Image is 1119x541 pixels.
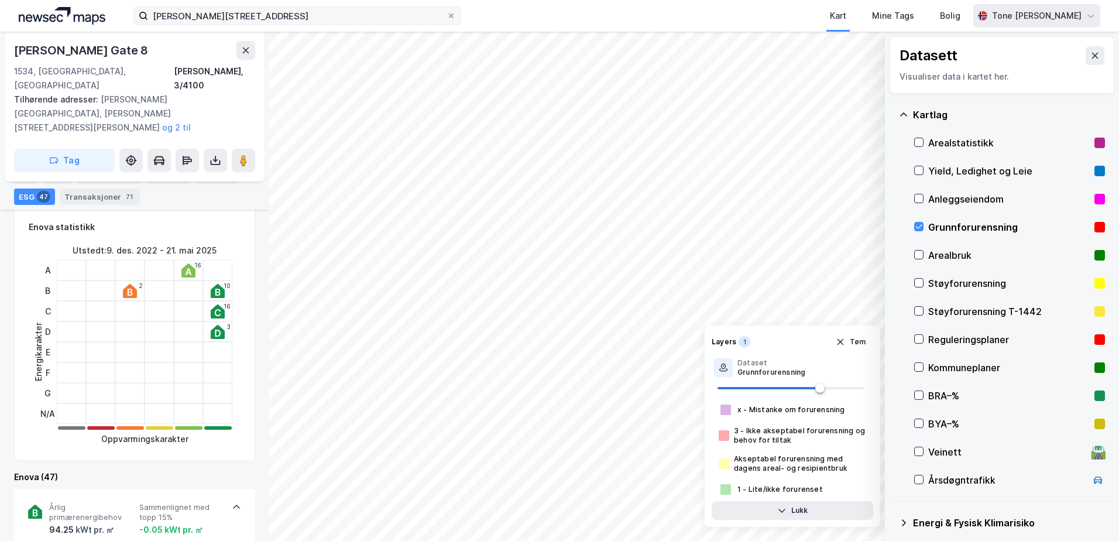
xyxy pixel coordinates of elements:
div: A [40,260,55,280]
div: Årsdøgntrafikk [928,473,1086,487]
div: C [40,301,55,321]
div: Dataset [737,358,805,368]
div: BRA–% [928,389,1090,403]
div: Anleggseiendom [928,192,1090,206]
button: Lukk [712,501,873,520]
div: Oppvarmingskarakter [101,432,188,446]
div: x - Mistanke om forurensning [737,405,845,415]
div: Kart [830,9,846,23]
div: Støyforurensning T-1442 [928,304,1090,319]
div: Grunnforurensning [737,368,805,377]
div: Arealstatistikk [928,136,1090,150]
div: Kommuneplaner [928,361,1090,375]
div: Layers [712,337,736,347]
div: Energikarakter [32,323,46,381]
div: Veinett [928,445,1086,459]
div: D [40,321,55,342]
div: Datasett [900,46,957,65]
div: Visualiser data i kartet her. [900,70,1104,84]
div: 3 [227,323,231,330]
div: G [40,383,55,403]
div: Enova (47) [14,470,255,484]
div: Kartlag [913,108,1105,122]
div: ESG [14,189,55,205]
div: F [40,362,55,383]
div: B [40,280,55,301]
div: BYA–% [928,417,1090,431]
div: 94.25 [49,523,114,537]
div: [PERSON_NAME] Gate 8 [14,41,150,60]
span: Tilhørende adresser: [14,94,101,104]
span: Årlig primærenergibehov [49,502,135,523]
div: Energi & Fysisk Klimarisiko [913,516,1105,530]
div: 2 [139,282,143,289]
button: Tøm [828,333,873,351]
input: Søk på adresse, matrikkel, gårdeiere, leietakere eller personer [148,7,447,25]
div: Tone [PERSON_NAME] [992,9,1082,23]
div: Yield, Ledighet og Leie [928,164,1090,178]
div: Reguleringsplaner [928,333,1090,347]
div: 1 [739,336,750,348]
div: 16 [224,303,231,310]
button: Tag [14,149,115,172]
img: logo.a4113a55bc3d86da70a041830d287a7e.svg [19,7,105,25]
div: 1534, [GEOGRAPHIC_DATA], [GEOGRAPHIC_DATA] [14,64,174,93]
div: Grunnforurensning [928,220,1090,234]
div: Enova statistikk [29,220,95,234]
div: 1 - Lite/ikke forurenset [737,485,823,494]
div: -0.05 kWt pr. ㎡ [139,523,203,537]
div: 71 [123,191,135,203]
div: Bolig [940,9,960,23]
div: Støyforurensning [928,276,1090,290]
div: Transaksjoner [60,189,140,205]
div: 10 [224,282,231,289]
div: N/A [40,403,55,424]
div: [PERSON_NAME], 3/4100 [174,64,255,93]
div: Utstedt : 9. des. 2022 - 21. mai 2025 [73,244,217,258]
div: kWt pr. ㎡ [74,523,114,537]
span: Sammenlignet med topp 15% [139,502,225,523]
div: 16 [194,262,201,269]
div: Akseptabel forurensning med dagens areal- og resipientbruk [734,454,866,473]
div: 3 - Ikke akseptabel forurensning og behov for tiltak [734,426,866,445]
div: [PERSON_NAME][GEOGRAPHIC_DATA], [PERSON_NAME][STREET_ADDRESS][PERSON_NAME] [14,93,246,135]
div: 🛣️ [1090,444,1106,460]
div: E [40,342,55,362]
div: Mine Tags [872,9,914,23]
div: Arealbruk [928,248,1090,262]
div: 47 [37,191,50,203]
iframe: Chat Widget [1060,485,1119,541]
